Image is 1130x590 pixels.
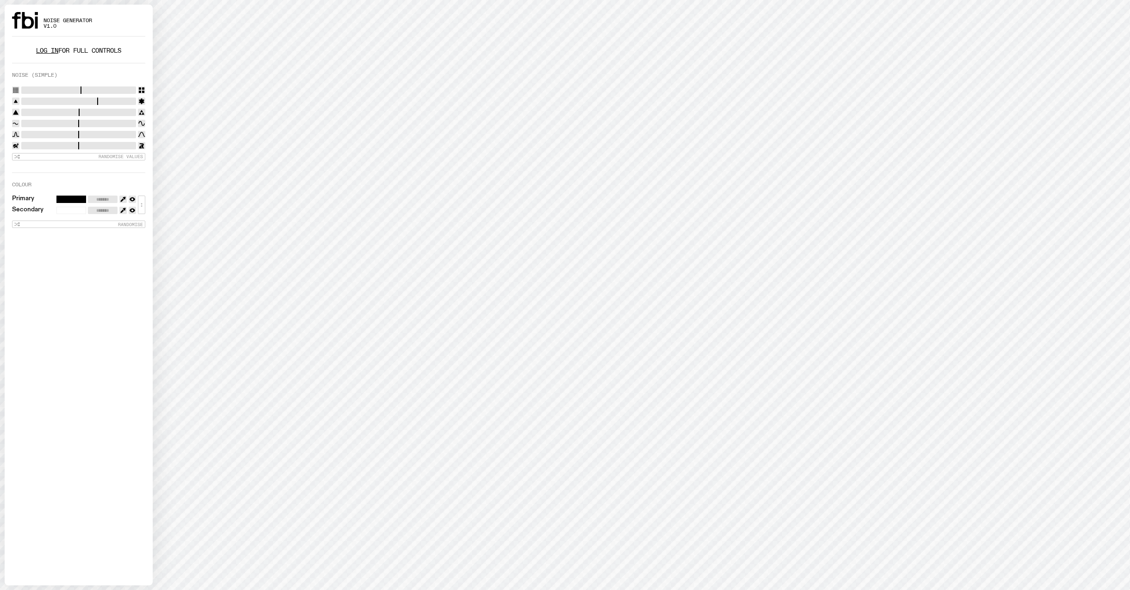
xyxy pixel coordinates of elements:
label: Primary [12,196,34,203]
span: Randomise Values [99,154,143,159]
button: Randomise Values [12,153,145,160]
button: Randomise [12,221,145,228]
button: ↕ [138,196,145,214]
label: Secondary [12,207,43,214]
label: Colour [12,182,31,187]
span: Randomise [118,222,143,227]
a: Log in [36,46,58,55]
p: for full controls [12,48,145,54]
span: v1.0 [43,24,92,29]
label: Noise (Simple) [12,73,57,78]
span: Noise Generator [43,18,92,23]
